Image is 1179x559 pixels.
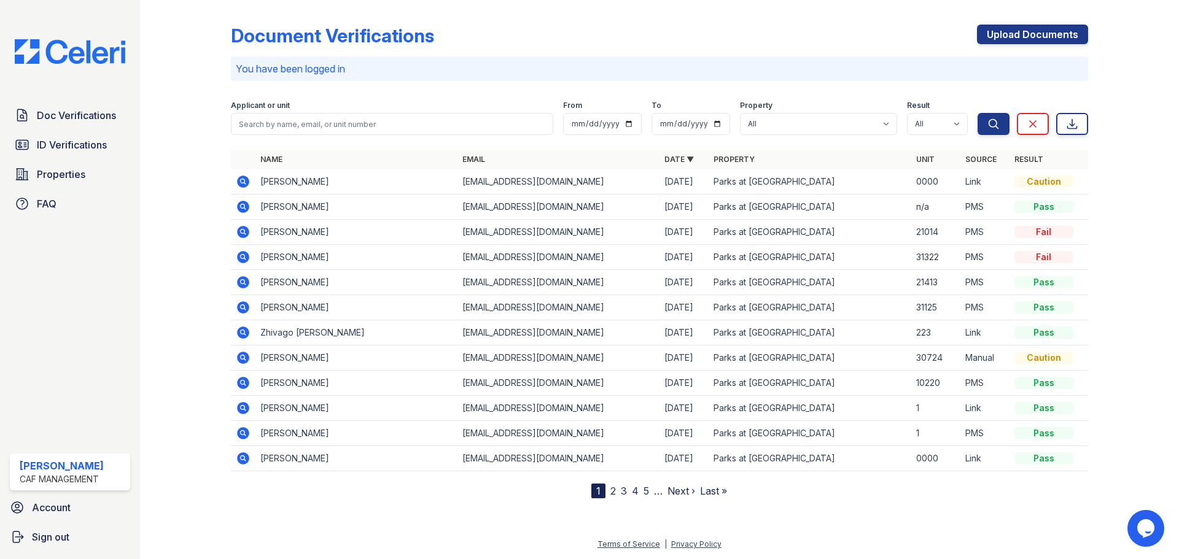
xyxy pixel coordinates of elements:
td: 21413 [911,270,960,295]
td: Link [960,446,1010,471]
span: FAQ [37,196,56,211]
td: PMS [960,421,1010,446]
a: Next › [667,485,695,497]
td: 10220 [911,371,960,396]
td: [DATE] [660,345,709,371]
td: [PERSON_NAME] [255,396,457,421]
td: 1 [911,396,960,421]
a: Email [462,155,485,164]
td: [EMAIL_ADDRESS][DOMAIN_NAME] [457,396,660,421]
td: Parks at [GEOGRAPHIC_DATA] [709,345,911,371]
td: [EMAIL_ADDRESS][DOMAIN_NAME] [457,270,660,295]
td: Zhivago [PERSON_NAME] [255,320,457,345]
td: [PERSON_NAME] [255,421,457,446]
td: [EMAIL_ADDRESS][DOMAIN_NAME] [457,421,660,446]
td: Link [960,169,1010,195]
iframe: chat widget [1127,510,1167,547]
td: [PERSON_NAME] [255,371,457,396]
td: 30724 [911,345,960,371]
a: Unit [916,155,935,164]
td: [DATE] [660,320,709,345]
span: … [654,484,663,498]
a: Account [5,495,135,520]
div: CAF Management [20,473,104,485]
div: Document Verifications [231,25,434,47]
td: Parks at [GEOGRAPHIC_DATA] [709,220,911,245]
td: Parks at [GEOGRAPHIC_DATA] [709,446,911,471]
td: [PERSON_NAME] [255,446,457,471]
td: [EMAIL_ADDRESS][DOMAIN_NAME] [457,169,660,195]
span: ID Verifications [37,137,107,152]
td: PMS [960,245,1010,270]
div: 1 [591,484,605,498]
label: Applicant or unit [231,101,290,110]
a: Name [260,155,282,164]
td: [PERSON_NAME] [255,169,457,195]
label: Property [740,101,772,110]
a: Terms of Service [597,539,660,549]
div: Pass [1014,427,1073,439]
a: Last » [700,485,727,497]
td: [DATE] [660,446,709,471]
td: Link [960,320,1010,345]
span: Doc Verifications [37,108,116,123]
td: [DATE] [660,169,709,195]
div: Fail [1014,226,1073,238]
label: Result [907,101,930,110]
div: Pass [1014,402,1073,414]
td: 31322 [911,245,960,270]
td: Parks at [GEOGRAPHIC_DATA] [709,195,911,220]
td: Parks at [GEOGRAPHIC_DATA] [709,371,911,396]
td: [DATE] [660,270,709,295]
span: Account [32,500,71,515]
div: Fail [1014,251,1073,263]
td: [EMAIL_ADDRESS][DOMAIN_NAME] [457,345,660,371]
td: [DATE] [660,371,709,396]
td: [EMAIL_ADDRESS][DOMAIN_NAME] [457,371,660,396]
td: [DATE] [660,396,709,421]
td: Parks at [GEOGRAPHIC_DATA] [709,169,911,195]
td: 0000 [911,446,960,471]
input: Search by name, email, or unit number [231,113,553,135]
div: Caution [1014,175,1073,188]
a: Date ▼ [664,155,694,164]
td: PMS [960,371,1010,396]
td: [PERSON_NAME] [255,245,457,270]
div: Pass [1014,377,1073,389]
td: Parks at [GEOGRAPHIC_DATA] [709,320,911,345]
td: PMS [960,270,1010,295]
td: 21014 [911,220,960,245]
td: 223 [911,320,960,345]
td: [DATE] [660,220,709,245]
td: Link [960,396,1010,421]
button: Sign out [5,525,135,549]
label: From [563,101,582,110]
div: [PERSON_NAME] [20,458,104,473]
td: [EMAIL_ADDRESS][DOMAIN_NAME] [457,295,660,320]
label: To [652,101,661,110]
p: You have been logged in [236,61,1083,76]
td: [PERSON_NAME] [255,345,457,371]
td: [DATE] [660,195,709,220]
a: 3 [621,485,627,497]
span: Sign out [32,530,69,544]
td: [DATE] [660,295,709,320]
td: [PERSON_NAME] [255,295,457,320]
td: [EMAIL_ADDRESS][DOMAIN_NAME] [457,446,660,471]
a: Result [1014,155,1043,164]
div: Pass [1014,452,1073,465]
div: Pass [1014,201,1073,213]
td: [DATE] [660,245,709,270]
div: | [664,539,667,549]
td: Parks at [GEOGRAPHIC_DATA] [709,421,911,446]
a: Properties [10,162,130,187]
a: 2 [610,485,616,497]
td: 31125 [911,295,960,320]
div: Caution [1014,352,1073,364]
td: [PERSON_NAME] [255,220,457,245]
td: [DATE] [660,421,709,446]
td: 1 [911,421,960,446]
div: Pass [1014,276,1073,288]
td: [PERSON_NAME] [255,195,457,220]
span: Properties [37,167,85,182]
